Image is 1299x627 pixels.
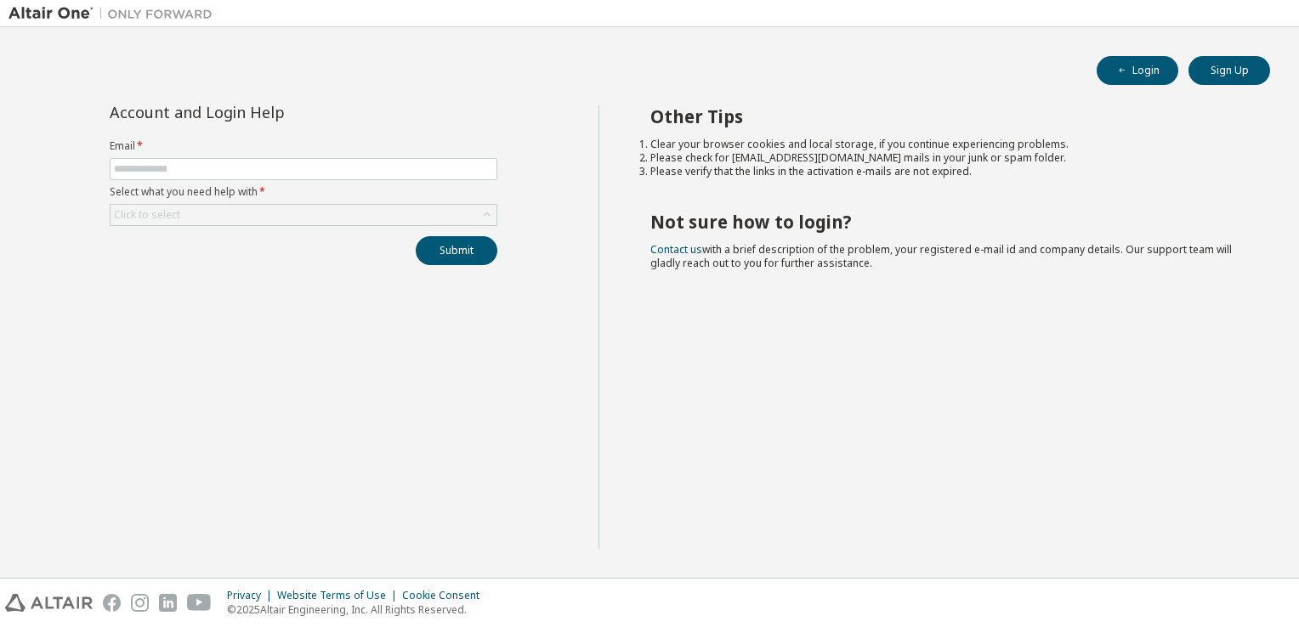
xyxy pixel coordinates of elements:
h2: Other Tips [650,105,1240,127]
h2: Not sure how to login? [650,211,1240,233]
img: linkedin.svg [159,594,177,612]
a: Contact us [650,242,702,257]
p: © 2025 Altair Engineering, Inc. All Rights Reserved. [227,602,490,617]
img: Altair One [9,5,221,22]
img: altair_logo.svg [5,594,93,612]
div: Cookie Consent [402,589,490,602]
button: Sign Up [1188,56,1270,85]
li: Clear your browser cookies and local storage, if you continue experiencing problems. [650,138,1240,151]
li: Please check for [EMAIL_ADDRESS][DOMAIN_NAME] mails in your junk or spam folder. [650,151,1240,165]
div: Website Terms of Use [277,589,402,602]
div: Click to select [114,208,180,222]
img: instagram.svg [131,594,149,612]
div: Privacy [227,589,277,602]
button: Submit [416,236,497,265]
button: Login [1097,56,1178,85]
label: Email [110,139,497,153]
img: facebook.svg [103,594,121,612]
div: Account and Login Help [110,105,420,119]
span: with a brief description of the problem, your registered e-mail id and company details. Our suppo... [650,242,1232,270]
label: Select what you need help with [110,185,497,199]
div: Click to select [111,205,496,225]
li: Please verify that the links in the activation e-mails are not expired. [650,165,1240,178]
img: youtube.svg [187,594,212,612]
